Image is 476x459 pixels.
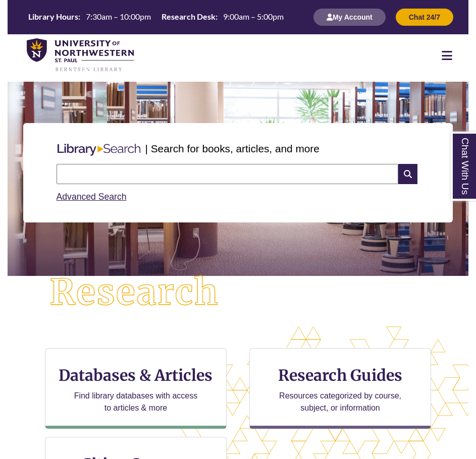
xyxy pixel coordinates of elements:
[86,12,151,21] span: 7:30am – 10:00pm
[313,13,386,21] a: My Account
[275,390,406,414] p: Resources categorized by course, subject, or information
[31,257,238,329] img: Research
[145,141,320,156] p: | Search for books, articles, and more
[249,348,431,429] a: Research Guides Resources categorized by course, subject, or information
[24,11,82,22] th: Library Hours:
[157,11,219,22] th: Research Desk:
[258,366,422,385] h3: Research Guides
[70,390,202,414] p: Find library databases with access to articles & more
[396,13,453,21] a: Chat 24/7
[24,11,288,23] a: Hours Today
[27,38,134,72] img: UNWSP Library Logo
[24,11,288,22] table: Hours Today
[398,164,417,184] i: Search
[54,366,218,385] h3: Databases & Articles
[57,192,127,202] a: Advanced Search
[223,12,284,21] span: 9:00am – 5:00pm
[52,140,145,160] img: Libary Search
[313,9,386,26] button: My Account
[396,9,453,26] button: Chat 24/7
[45,348,227,429] a: Databases & Articles Find library databases with access to articles & more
